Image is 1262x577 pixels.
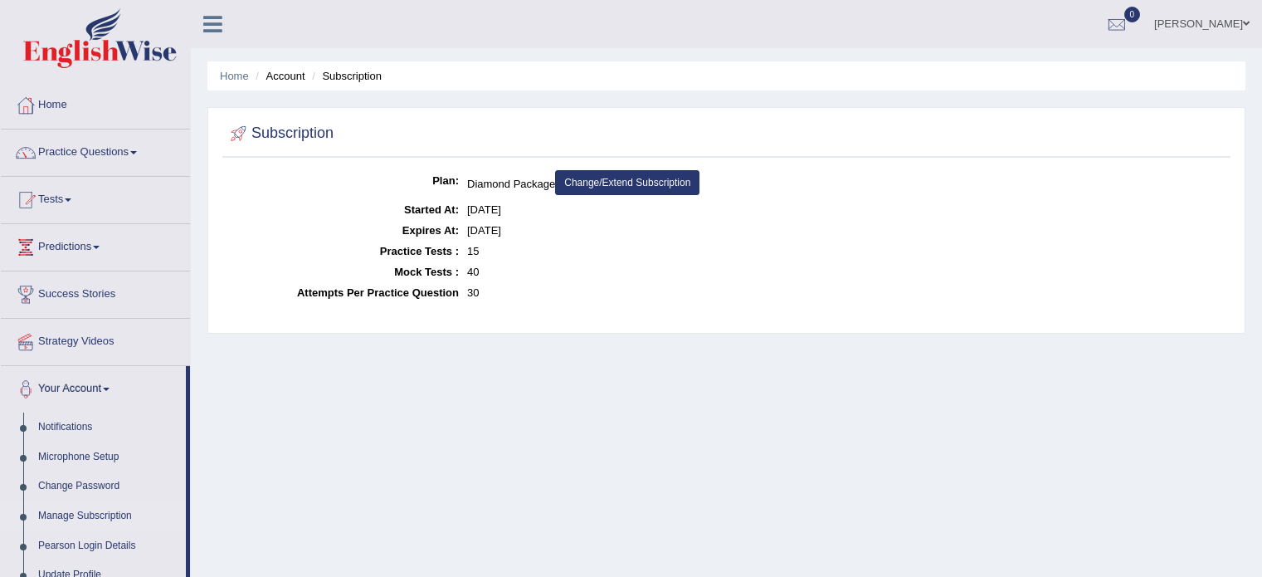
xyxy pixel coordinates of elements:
[31,443,186,472] a: Microphone Setup
[227,262,459,282] dt: Mock Tests :
[1,271,190,313] a: Success Stories
[555,170,699,195] a: Change/Extend Subscription
[308,68,382,84] li: Subscription
[227,199,459,220] dt: Started At:
[227,220,459,241] dt: Expires At:
[31,531,186,561] a: Pearson Login Details
[467,170,1226,199] dd: Diamond Package
[1124,7,1141,22] span: 0
[467,262,1226,282] dd: 40
[467,282,1226,303] dd: 30
[467,199,1226,220] dd: [DATE]
[227,282,459,303] dt: Attempts Per Practice Question
[1,366,186,408] a: Your Account
[251,68,305,84] li: Account
[31,413,186,443] a: Notifications
[1,82,190,124] a: Home
[467,241,1226,262] dd: 15
[227,121,334,146] h2: Subscription
[1,224,190,266] a: Predictions
[1,319,190,360] a: Strategy Videos
[220,70,249,82] a: Home
[31,472,186,501] a: Change Password
[31,501,186,531] a: Manage Subscription
[467,220,1226,241] dd: [DATE]
[1,130,190,171] a: Practice Questions
[1,177,190,218] a: Tests
[227,241,459,262] dt: Practice Tests :
[227,170,459,191] dt: Plan:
